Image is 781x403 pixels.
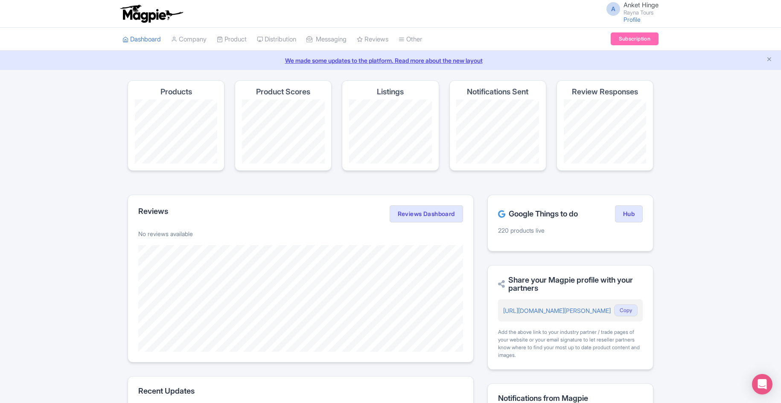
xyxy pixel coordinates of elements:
[306,28,347,51] a: Messaging
[614,304,638,316] button: Copy
[138,207,168,216] h2: Reviews
[138,229,463,238] p: No reviews available
[399,28,422,51] a: Other
[498,276,643,293] h2: Share your Magpie profile with your partners
[256,88,310,96] h4: Product Scores
[390,205,463,222] a: Reviews Dashboard
[138,387,463,395] h2: Recent Updates
[257,28,296,51] a: Distribution
[601,2,659,15] a: A Anket Hinge Rayna Tours
[498,210,578,218] h2: Google Things to do
[611,32,659,45] a: Subscription
[572,88,638,96] h4: Review Responses
[118,4,184,23] img: logo-ab69f6fb50320c5b225c76a69d11143b.png
[624,1,659,9] span: Anket Hinge
[217,28,247,51] a: Product
[122,28,161,51] a: Dashboard
[171,28,207,51] a: Company
[766,55,772,65] button: Close announcement
[5,56,776,65] a: We made some updates to the platform. Read more about the new layout
[377,88,404,96] h4: Listings
[752,374,772,394] div: Open Intercom Messenger
[624,16,641,23] a: Profile
[160,88,192,96] h4: Products
[357,28,388,51] a: Reviews
[503,307,611,314] a: [URL][DOMAIN_NAME][PERSON_NAME]
[467,88,528,96] h4: Notifications Sent
[498,328,643,359] div: Add the above link to your industry partner / trade pages of your website or your email signature...
[606,2,620,16] span: A
[498,394,643,403] h2: Notifications from Magpie
[498,226,643,235] p: 220 products live
[624,10,659,15] small: Rayna Tours
[615,205,643,222] a: Hub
